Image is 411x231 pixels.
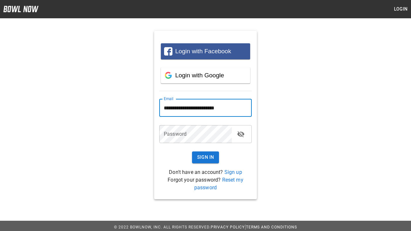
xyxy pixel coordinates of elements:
button: Sign In [192,151,219,163]
p: Don't have an account? [159,168,252,176]
a: Terms and Conditions [246,225,297,229]
img: logo [3,6,39,12]
button: Login [390,3,411,15]
a: Privacy Policy [211,225,245,229]
span: Login with Google [175,72,224,79]
button: Login with Facebook [161,43,250,59]
button: Login with Google [161,67,250,83]
p: Forgot your password? [159,176,252,192]
span: Login with Facebook [175,48,231,55]
span: © 2022 BowlNow, Inc. All Rights Reserved. [114,225,211,229]
button: toggle password visibility [234,128,247,141]
a: Sign up [224,169,242,175]
a: Reset my password [194,177,243,191]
